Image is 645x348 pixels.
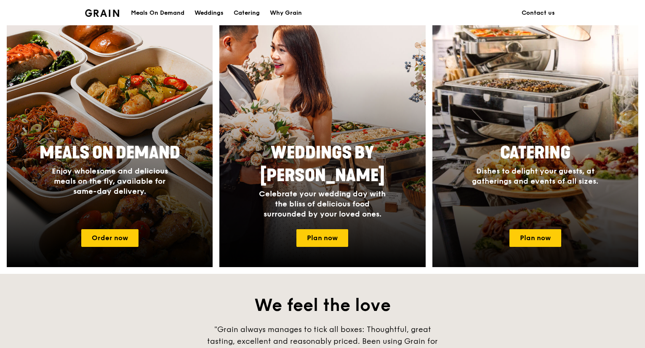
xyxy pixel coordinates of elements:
a: Plan now [509,229,561,247]
div: Meals On Demand [131,0,184,26]
a: Weddings [189,0,229,26]
span: Weddings by [PERSON_NAME] [260,143,385,186]
a: CateringDishes to delight your guests, at gatherings and events of all sizes.Plan now [432,22,638,267]
span: Celebrate your wedding day with the bliss of delicious food surrounded by your loved ones. [259,189,386,219]
span: Meals On Demand [40,143,180,163]
span: Catering [500,143,570,163]
div: Catering [234,0,260,26]
a: Plan now [296,229,348,247]
a: Weddings by [PERSON_NAME]Celebrate your wedding day with the bliss of delicious food surrounded b... [219,22,425,267]
a: Why Grain [265,0,307,26]
a: Order now [81,229,139,247]
div: Weddings [195,0,224,26]
a: Contact us [517,0,560,26]
span: Enjoy wholesome and delicious meals on the fly, available for same-day delivery. [52,166,168,196]
img: Grain [85,9,119,17]
a: Meals On DemandEnjoy wholesome and delicious meals on the fly, available for same-day delivery.Or... [7,22,213,267]
span: Dishes to delight your guests, at gatherings and events of all sizes. [472,166,598,186]
div: Why Grain [270,0,302,26]
a: Catering [229,0,265,26]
